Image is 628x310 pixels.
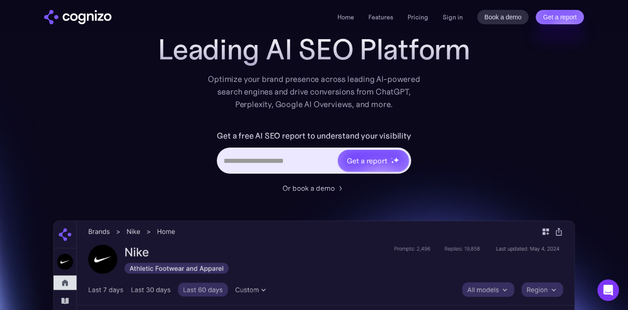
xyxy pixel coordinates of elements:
[391,161,394,164] img: star
[536,10,584,24] a: Get a report
[283,183,345,193] a: Or book a demo
[337,149,410,172] a: Get a reportstarstarstar
[217,129,411,178] form: Hero URL Input Form
[158,33,470,66] h1: Leading AI SEO Platform
[44,10,112,24] a: home
[368,13,393,21] a: Features
[443,12,463,22] a: Sign in
[393,157,399,163] img: star
[597,279,619,301] div: Open Intercom Messenger
[337,13,354,21] a: Home
[44,10,112,24] img: cognizo logo
[217,129,411,143] label: Get a free AI SEO report to understand your visibility
[391,157,392,159] img: star
[408,13,428,21] a: Pricing
[347,155,387,166] div: Get a report
[203,73,425,111] div: Optimize your brand presence across leading AI-powered search engines and drive conversions from ...
[477,10,529,24] a: Book a demo
[283,183,335,193] div: Or book a demo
